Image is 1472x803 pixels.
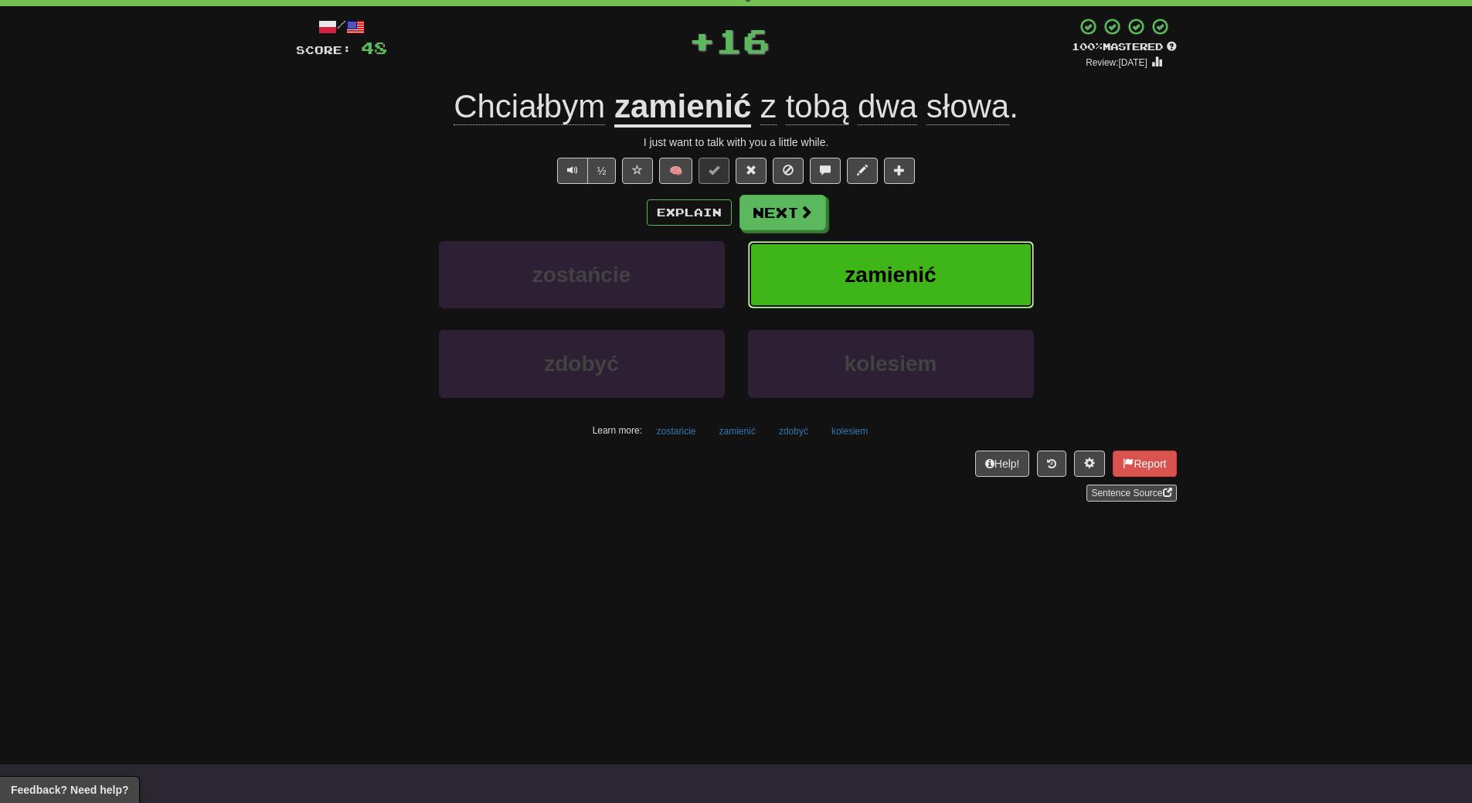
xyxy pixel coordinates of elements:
[926,88,1009,125] span: słowa
[614,88,751,128] u: zamienić
[439,330,725,397] button: zdobyć
[554,158,617,184] div: Text-to-speech controls
[544,352,618,376] span: zdobyć
[361,38,387,57] span: 48
[622,158,653,184] button: Favorite sentence (alt+f)
[688,17,716,63] span: +
[648,420,705,443] button: zostańcie
[773,158,804,184] button: Ignore sentence (alt+i)
[810,158,841,184] button: Discuss sentence (alt+u)
[711,420,764,443] button: zamienić
[760,88,777,125] span: z
[736,158,767,184] button: Reset to 0% Mastered (alt+r)
[845,352,937,376] span: kolesiem
[439,241,725,308] button: zostańcie
[847,158,878,184] button: Edit sentence (alt+d)
[1072,40,1103,53] span: 100 %
[454,88,605,125] span: Chciałbym
[296,134,1177,150] div: I just want to talk with you a little while.
[1072,40,1177,54] div: Mastered
[770,420,817,443] button: zdobyć
[587,158,617,184] button: ½
[748,330,1034,397] button: kolesiem
[975,451,1030,477] button: Help!
[884,158,915,184] button: Add to collection (alt+a)
[647,199,732,226] button: Explain
[1086,485,1176,502] a: Sentence Source
[845,263,936,287] span: zamienić
[786,88,849,125] span: tobą
[532,263,631,287] span: zostańcie
[659,158,692,184] button: 🧠
[699,158,729,184] button: Set this sentence to 100% Mastered (alt+m)
[296,43,352,56] span: Score:
[1037,451,1066,477] button: Round history (alt+y)
[1113,451,1176,477] button: Report
[748,241,1034,308] button: zamienić
[1086,57,1147,68] small: Review: [DATE]
[858,88,917,125] span: dwa
[751,88,1018,125] span: .
[823,420,876,443] button: kolesiem
[11,782,128,798] span: Open feedback widget
[296,17,387,36] div: /
[716,21,770,60] span: 16
[739,195,826,230] button: Next
[593,425,642,436] small: Learn more:
[557,158,588,184] button: Play sentence audio (ctl+space)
